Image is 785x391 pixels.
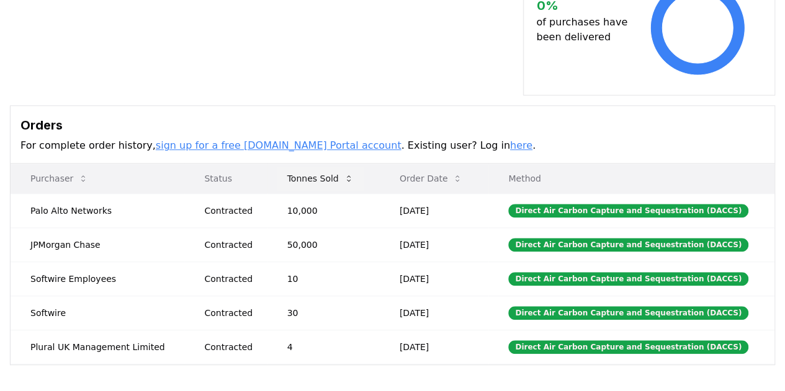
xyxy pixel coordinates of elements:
[390,166,473,191] button: Order Date
[156,139,401,151] a: sign up for a free [DOMAIN_NAME] Portal account
[277,166,364,191] button: Tonnes Sold
[204,204,257,217] div: Contracted
[508,204,748,217] div: Direct Air Carbon Capture and Sequestration (DACCS)
[204,341,257,353] div: Contracted
[20,166,98,191] button: Purchaser
[267,227,380,261] td: 50,000
[508,272,748,286] div: Direct Air Carbon Capture and Sequestration (DACCS)
[536,15,632,45] p: of purchases have been delivered
[194,172,257,185] p: Status
[508,306,748,320] div: Direct Air Carbon Capture and Sequestration (DACCS)
[498,172,765,185] p: Method
[20,138,765,153] p: For complete order history, . Existing user? Log in .
[380,193,489,227] td: [DATE]
[11,330,184,364] td: Plural UK Management Limited
[380,261,489,296] td: [DATE]
[204,307,257,319] div: Contracted
[267,330,380,364] td: 4
[508,238,748,252] div: Direct Air Carbon Capture and Sequestration (DACCS)
[508,340,748,354] div: Direct Air Carbon Capture and Sequestration (DACCS)
[380,330,489,364] td: [DATE]
[380,296,489,330] td: [DATE]
[267,296,380,330] td: 30
[510,139,532,151] a: here
[267,193,380,227] td: 10,000
[11,296,184,330] td: Softwire
[204,239,257,251] div: Contracted
[267,261,380,296] td: 10
[380,227,489,261] td: [DATE]
[11,193,184,227] td: Palo Alto Networks
[20,116,765,134] h3: Orders
[11,261,184,296] td: Softwire Employees
[204,273,257,285] div: Contracted
[11,227,184,261] td: JPMorgan Chase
